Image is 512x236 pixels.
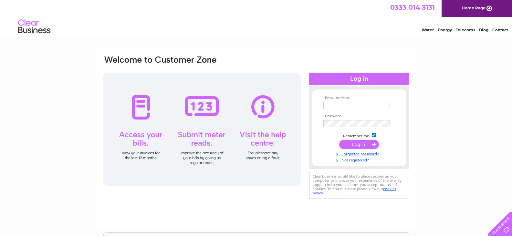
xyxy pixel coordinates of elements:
th: Password: [322,114,397,118]
th: Email Address: [322,96,397,100]
input: Submit [339,140,379,149]
a: 0333 014 3131 [390,3,435,11]
a: Water [422,27,434,32]
a: Telecoms [456,27,475,32]
td: Remember me? [322,132,397,139]
a: Contact [492,27,508,32]
a: Not registered? [323,157,397,163]
img: logo.png [18,17,51,36]
a: Energy [438,27,452,32]
div: Clear Business is a trading name of Verastar Limited (registered in [GEOGRAPHIC_DATA] No. 3667643... [104,4,409,31]
div: Clear Business would like to place cookies on your computer to improve your experience of the sit... [309,171,409,199]
a: cookies policy [313,187,396,195]
a: Forgotten password? [323,150,397,157]
a: Blog [479,27,488,32]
